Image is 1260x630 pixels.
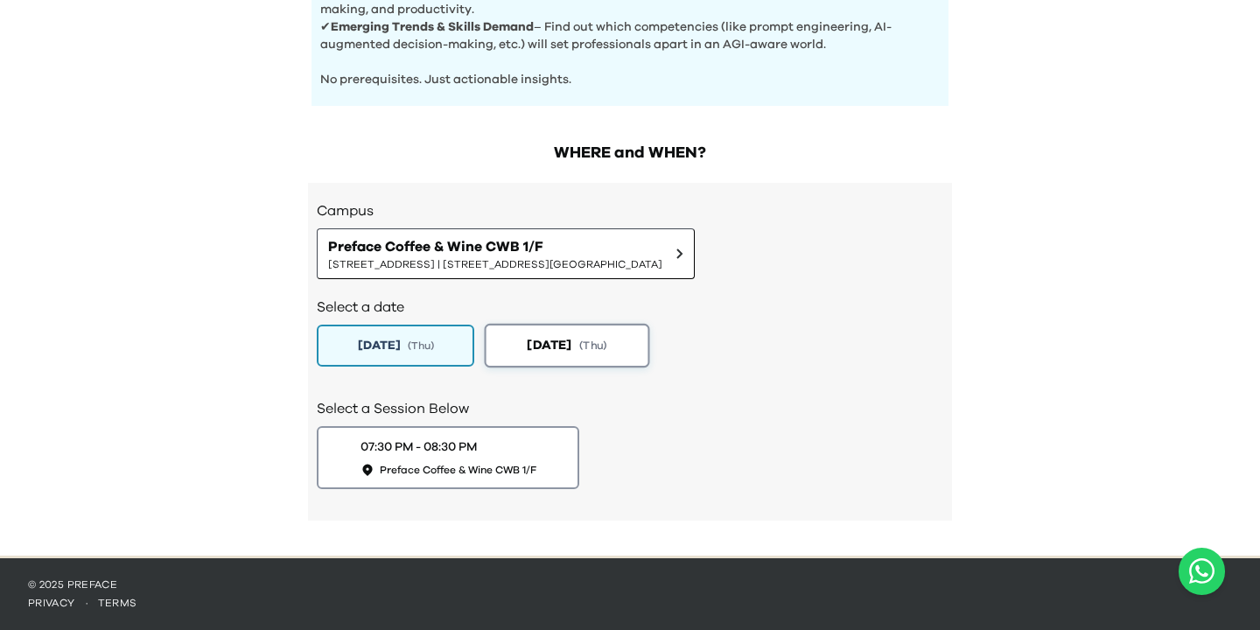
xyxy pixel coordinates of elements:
button: Open WhatsApp chat [1179,548,1225,595]
a: Chat with us on WhatsApp [1179,548,1225,595]
span: Preface Coffee & Wine CWB 1/F [380,463,536,477]
h2: Select a date [317,297,943,318]
span: · [75,598,98,608]
button: [DATE](Thu) [317,325,474,367]
h3: Campus [317,200,943,221]
p: ✔ – Find out which competencies (like prompt engineering, AI-augmented decision-making, etc.) wil... [320,18,940,53]
p: © 2025 Preface [28,577,1232,591]
div: 07:30 PM - 08:30 PM [360,438,477,456]
span: ( Thu ) [408,339,434,353]
span: ( Thu ) [579,338,607,353]
a: privacy [28,598,75,608]
a: terms [98,598,137,608]
span: [DATE] [358,337,401,354]
h2: WHERE and WHEN? [308,141,952,165]
button: 07:30 PM - 08:30 PMPreface Coffee & Wine CWB 1/F [317,426,579,489]
button: [DATE](Thu) [485,324,650,367]
b: Emerging Trends & Skills Demand [331,21,534,33]
h2: Select a Session Below [317,398,943,419]
span: [DATE] [527,336,571,354]
span: [STREET_ADDRESS] | [STREET_ADDRESS][GEOGRAPHIC_DATA] [328,257,662,271]
button: Preface Coffee & Wine CWB 1/F[STREET_ADDRESS] | [STREET_ADDRESS][GEOGRAPHIC_DATA] [317,228,695,279]
p: No prerequisites. Just actionable insights. [320,53,940,88]
span: Preface Coffee & Wine CWB 1/F [328,236,662,257]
